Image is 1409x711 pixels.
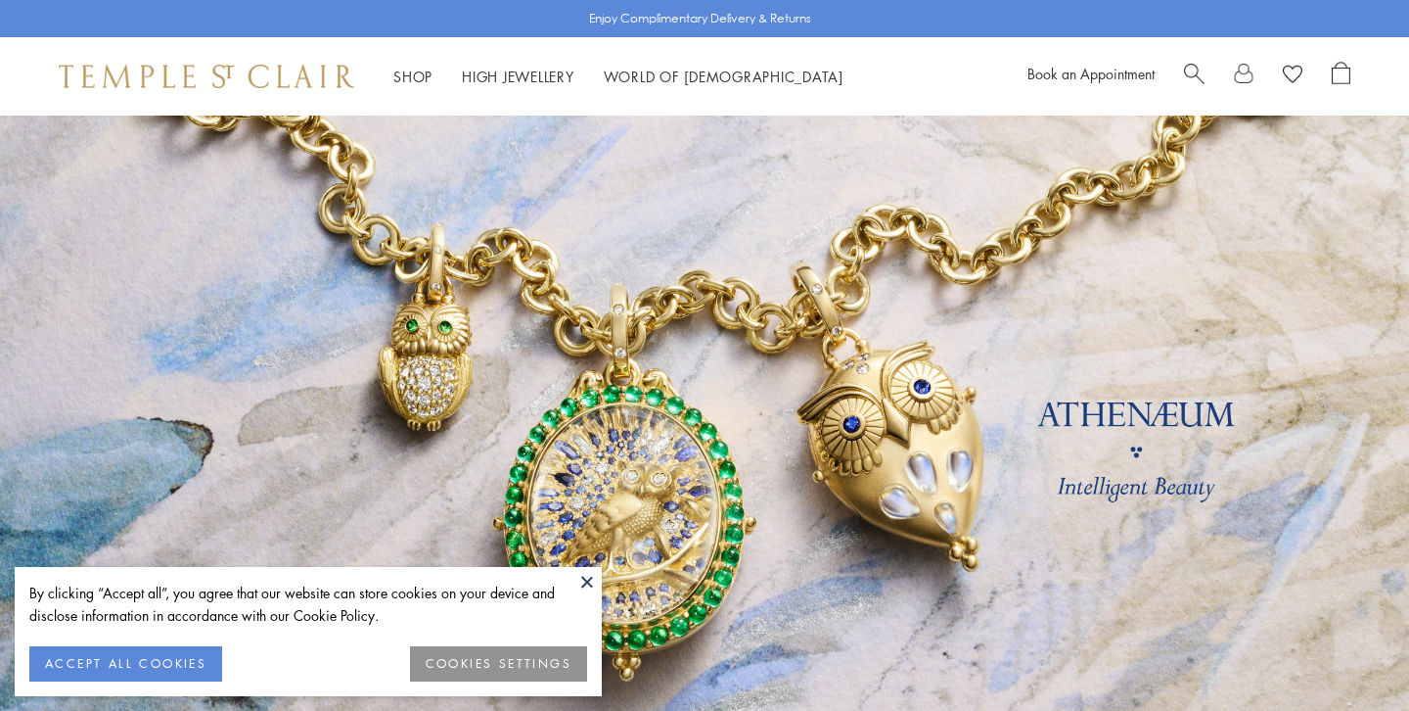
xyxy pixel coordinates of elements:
nav: Main navigation [393,65,843,89]
a: Book an Appointment [1027,64,1155,83]
a: World of [DEMOGRAPHIC_DATA]World of [DEMOGRAPHIC_DATA] [604,67,843,86]
p: Enjoy Complimentary Delivery & Returns [589,9,811,28]
iframe: Gorgias live chat messenger [1311,619,1389,691]
div: By clicking “Accept all”, you agree that our website can store cookies on your device and disclos... [29,582,587,627]
a: High JewelleryHigh Jewellery [462,67,574,86]
a: Open Shopping Bag [1332,62,1350,91]
button: ACCEPT ALL COOKIES [29,646,222,682]
a: Search [1184,62,1204,91]
button: COOKIES SETTINGS [410,646,587,682]
a: ShopShop [393,67,432,86]
a: View Wishlist [1283,62,1302,91]
img: Temple St. Clair [59,65,354,88]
